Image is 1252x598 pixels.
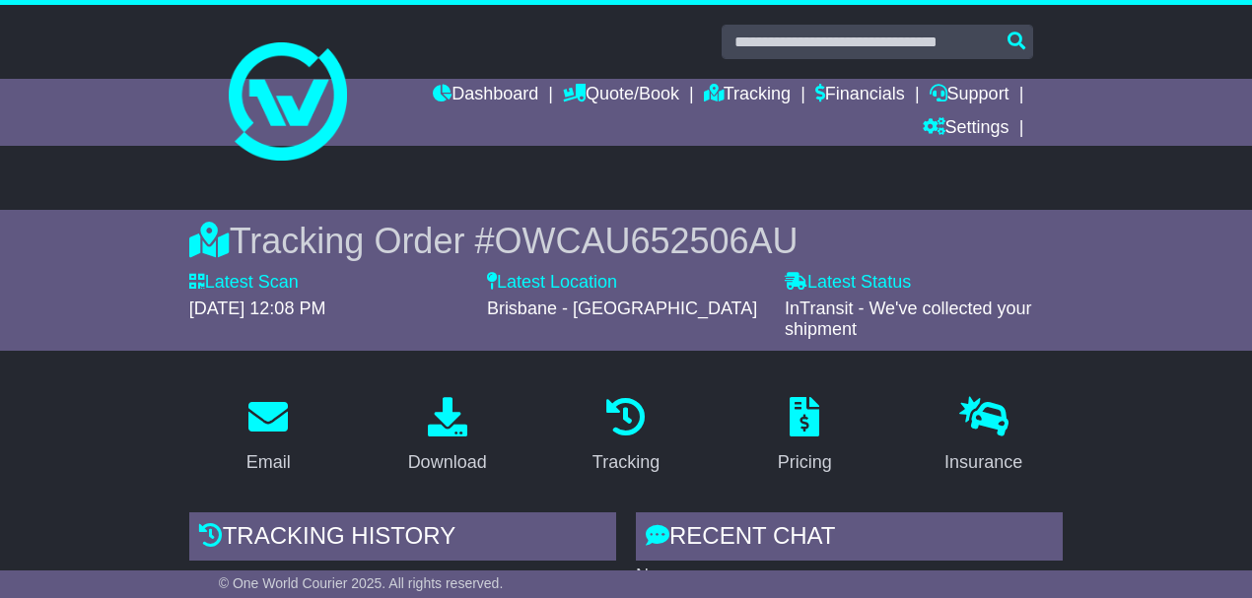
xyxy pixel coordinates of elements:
label: Latest Status [785,272,911,294]
a: Settings [923,112,1009,146]
div: Tracking history [189,512,616,565]
a: Support [930,79,1009,112]
span: © One World Courier 2025. All rights reserved. [219,575,504,591]
div: Download [408,449,487,476]
a: Insurance [932,390,1035,483]
span: InTransit - We've collected your shipment [785,299,1032,340]
a: Financials [815,79,905,112]
div: Tracking [592,449,660,476]
div: RECENT CHAT [636,512,1063,565]
div: Insurance [944,449,1022,476]
label: Latest Location [487,272,617,294]
a: Dashboard [433,79,538,112]
a: Download [395,390,500,483]
span: [DATE] 12:08 PM [189,299,326,318]
a: Quote/Book [563,79,679,112]
a: Email [234,390,304,483]
label: Latest Scan [189,272,299,294]
div: Pricing [778,449,832,476]
a: Pricing [765,390,845,483]
span: OWCAU652506AU [494,221,798,261]
a: Tracking [704,79,791,112]
div: Email [246,449,291,476]
div: Tracking Order # [189,220,1064,262]
p: No messages [636,565,1063,587]
span: Brisbane - [GEOGRAPHIC_DATA] [487,299,757,318]
a: Tracking [580,390,672,483]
